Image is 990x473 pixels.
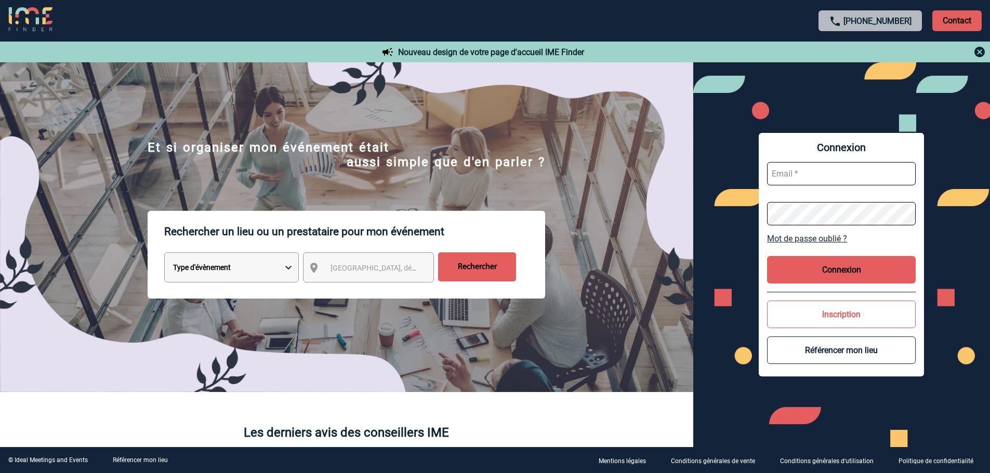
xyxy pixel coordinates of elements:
span: Connexion [767,141,916,154]
span: [GEOGRAPHIC_DATA], département, région... [331,264,475,272]
a: Mot de passe oublié ? [767,234,916,244]
img: call-24-px.png [829,15,841,28]
a: Mentions légales [590,455,663,465]
p: Conditions générales de vente [671,457,755,465]
p: Politique de confidentialité [899,457,973,465]
a: Conditions générales d'utilisation [772,455,890,465]
a: Référencer mon lieu [113,456,168,464]
p: Rechercher un lieu ou un prestataire pour mon événement [164,211,545,252]
a: Conditions générales de vente [663,455,772,465]
p: Mentions légales [599,457,646,465]
button: Inscription [767,301,916,328]
div: © Ideal Meetings and Events [8,456,88,464]
input: Rechercher [438,252,516,281]
button: Connexion [767,256,916,283]
p: Contact [932,10,982,31]
button: Référencer mon lieu [767,336,916,364]
input: Email * [767,162,916,185]
p: Conditions générales d'utilisation [780,457,874,465]
a: Politique de confidentialité [890,455,990,465]
a: [PHONE_NUMBER] [843,16,912,26]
